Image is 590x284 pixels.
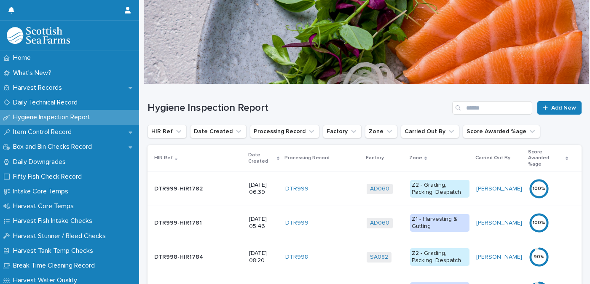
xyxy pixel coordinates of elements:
p: Score Awarded %age [528,147,563,169]
p: DTR999-HIR1781 [154,218,204,227]
p: Factory [366,153,384,163]
div: 90 % [529,254,549,260]
p: Harvest Records [10,84,69,92]
a: DTR998 [285,254,308,261]
a: Add New [537,101,582,115]
button: Score Awarded %age [463,125,540,138]
button: Zone [365,125,397,138]
a: [PERSON_NAME] [476,220,522,227]
p: Zone [409,153,422,163]
h1: Hygiene Inspection Report [147,102,449,114]
p: Date Created [248,150,274,166]
p: Hygiene Inspection Report [10,113,97,121]
p: Item Control Record [10,128,78,136]
p: Carried Out By [475,153,510,163]
p: Processing Record [284,153,330,163]
p: Harvest Stunner / Bleed Checks [10,232,113,240]
a: SA082 [370,254,388,261]
a: AD060 [370,185,389,193]
p: Harvest Fish Intake Checks [10,217,99,225]
a: AD060 [370,220,389,227]
button: Carried Out By [401,125,459,138]
button: Processing Record [250,125,319,138]
p: [DATE] 08:20 [249,250,278,264]
div: Z1 - Harvesting & Gutting [410,214,469,232]
p: Daily Technical Record [10,99,84,107]
p: Box and Bin Checks Record [10,143,99,151]
p: Intake Core Temps [10,188,75,196]
div: Z2 - Grading, Packing, Despatch [410,248,469,266]
a: DTR999 [285,220,308,227]
p: Home [10,54,38,62]
button: HIR Ref [147,125,187,138]
button: Date Created [190,125,247,138]
img: mMrefqRFQpe26GRNOUkG [7,27,70,44]
p: Break Time Cleaning Record [10,262,102,270]
p: Harvest Tank Temp Checks [10,247,100,255]
p: Fifty Fish Check Record [10,173,88,181]
p: DTR998-HIR1784 [154,252,205,261]
div: 100 % [529,220,549,226]
input: Search [452,101,532,115]
span: Add New [551,105,576,111]
div: Z2 - Grading, Packing, Despatch [410,180,469,198]
p: Daily Downgrades [10,158,72,166]
tr: DTR999-HIR1781DTR999-HIR1781 [DATE] 05:46DTR999 AD060 Z1 - Harvesting & Gutting[PERSON_NAME] 100% [147,206,582,240]
p: [DATE] 06:39 [249,182,278,196]
tr: DTR999-HIR1782DTR999-HIR1782 [DATE] 06:39DTR999 AD060 Z2 - Grading, Packing, Despatch[PERSON_NAME... [147,172,582,206]
p: HIR Ref [154,153,173,163]
a: DTR999 [285,185,308,193]
p: DTR999-HIR1782 [154,184,204,193]
tr: DTR998-HIR1784DTR998-HIR1784 [DATE] 08:20DTR998 SA082 Z2 - Grading, Packing, Despatch[PERSON_NAME... [147,240,582,274]
div: 100 % [529,186,549,192]
p: What's New? [10,69,58,77]
button: Factory [323,125,362,138]
a: [PERSON_NAME] [476,185,522,193]
p: [DATE] 05:46 [249,216,278,230]
a: [PERSON_NAME] [476,254,522,261]
p: Harvest Core Temps [10,202,80,210]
